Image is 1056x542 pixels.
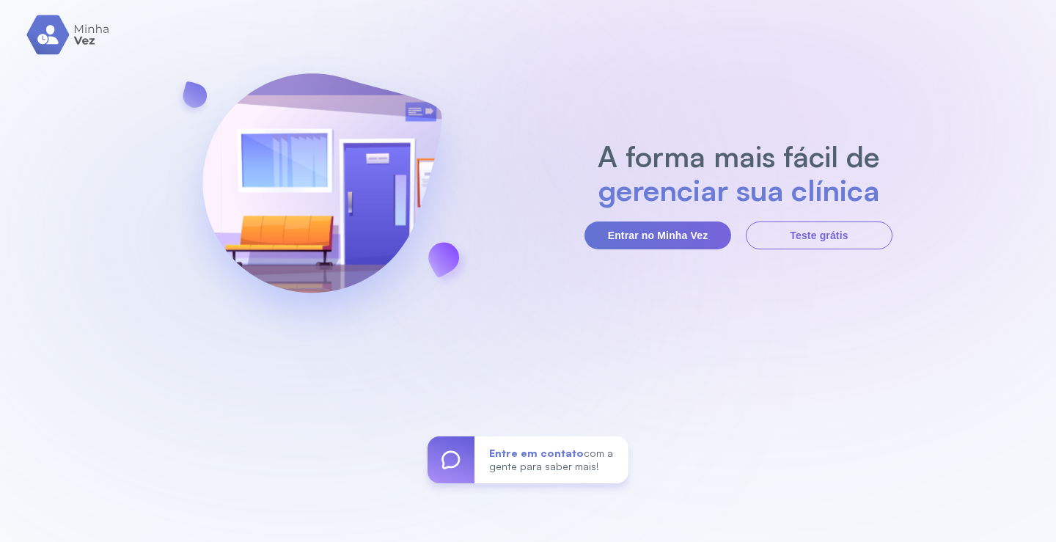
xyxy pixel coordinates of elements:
[590,139,887,173] h2: A forma mais fácil de
[428,436,628,483] a: Entre em contatocom a gente para saber mais!
[584,221,731,249] button: Entrar no Minha Vez
[590,173,887,207] h2: gerenciar sua clínica
[746,221,892,249] button: Teste grátis
[489,447,584,459] span: Entre em contato
[26,15,111,55] img: logo.svg
[164,34,480,354] img: banner-login.svg
[474,436,628,483] div: com a gente para saber mais!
